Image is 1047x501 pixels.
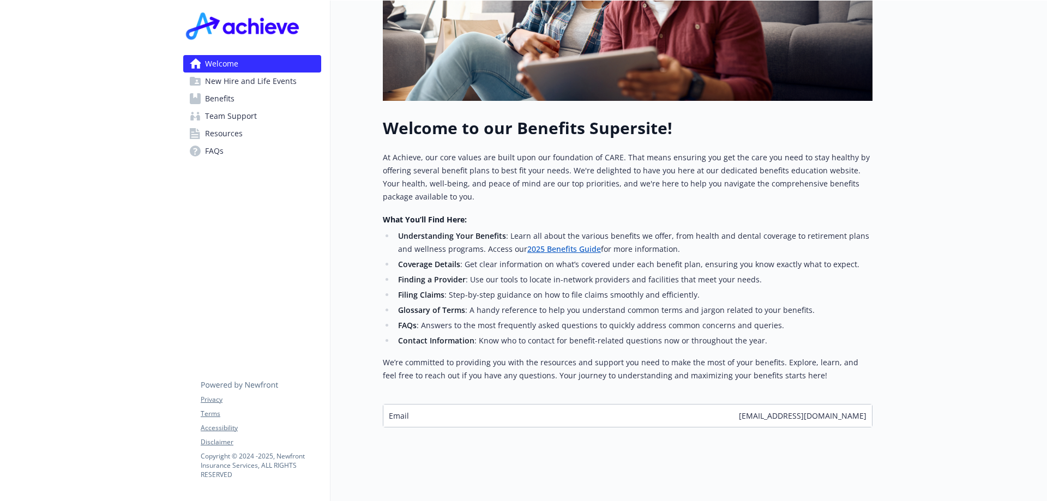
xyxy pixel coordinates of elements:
[205,125,243,142] span: Resources
[205,73,297,90] span: New Hire and Life Events
[205,55,238,73] span: Welcome
[205,107,257,125] span: Team Support
[398,231,506,241] strong: Understanding Your Benefits
[395,319,872,332] li: : Answers to the most frequently asked questions to quickly address common concerns and queries.
[395,304,872,317] li: : A handy reference to help you understand common terms and jargon related to your benefits.
[527,244,601,254] a: 2025 Benefits Guide
[398,305,465,315] strong: Glossary of Terms
[183,107,321,125] a: Team Support
[398,274,466,285] strong: Finding a Provider
[183,125,321,142] a: Resources
[205,90,234,107] span: Benefits
[383,356,872,382] p: We’re committed to providing you with the resources and support you need to make the most of your...
[395,334,872,347] li: : Know who to contact for benefit-related questions now or throughout the year.
[395,258,872,271] li: : Get clear information on what’s covered under each benefit plan, ensuring you know exactly what...
[398,320,417,330] strong: FAQs
[395,273,872,286] li: : Use our tools to locate in-network providers and facilities that meet your needs.
[201,437,321,447] a: Disclaimer
[395,288,872,301] li: : Step-by-step guidance on how to file claims smoothly and efficiently.
[383,151,872,203] p: At Achieve, our core values are built upon our foundation of CARE. That means ensuring you get th...
[398,259,460,269] strong: Coverage Details
[383,118,872,138] h1: Welcome to our Benefits Supersite!
[183,73,321,90] a: New Hire and Life Events
[398,289,444,300] strong: Filing Claims
[183,55,321,73] a: Welcome
[201,451,321,479] p: Copyright © 2024 - 2025 , Newfront Insurance Services, ALL RIGHTS RESERVED
[395,230,872,256] li: : Learn all about the various benefits we offer, from health and dental coverage to retirement pl...
[201,395,321,405] a: Privacy
[183,90,321,107] a: Benefits
[383,214,467,225] strong: What You’ll Find Here:
[398,335,474,346] strong: Contact Information
[201,409,321,419] a: Terms
[389,410,409,421] span: Email
[201,423,321,433] a: Accessibility
[205,142,224,160] span: FAQs
[183,142,321,160] a: FAQs
[739,410,867,421] span: [EMAIL_ADDRESS][DOMAIN_NAME]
